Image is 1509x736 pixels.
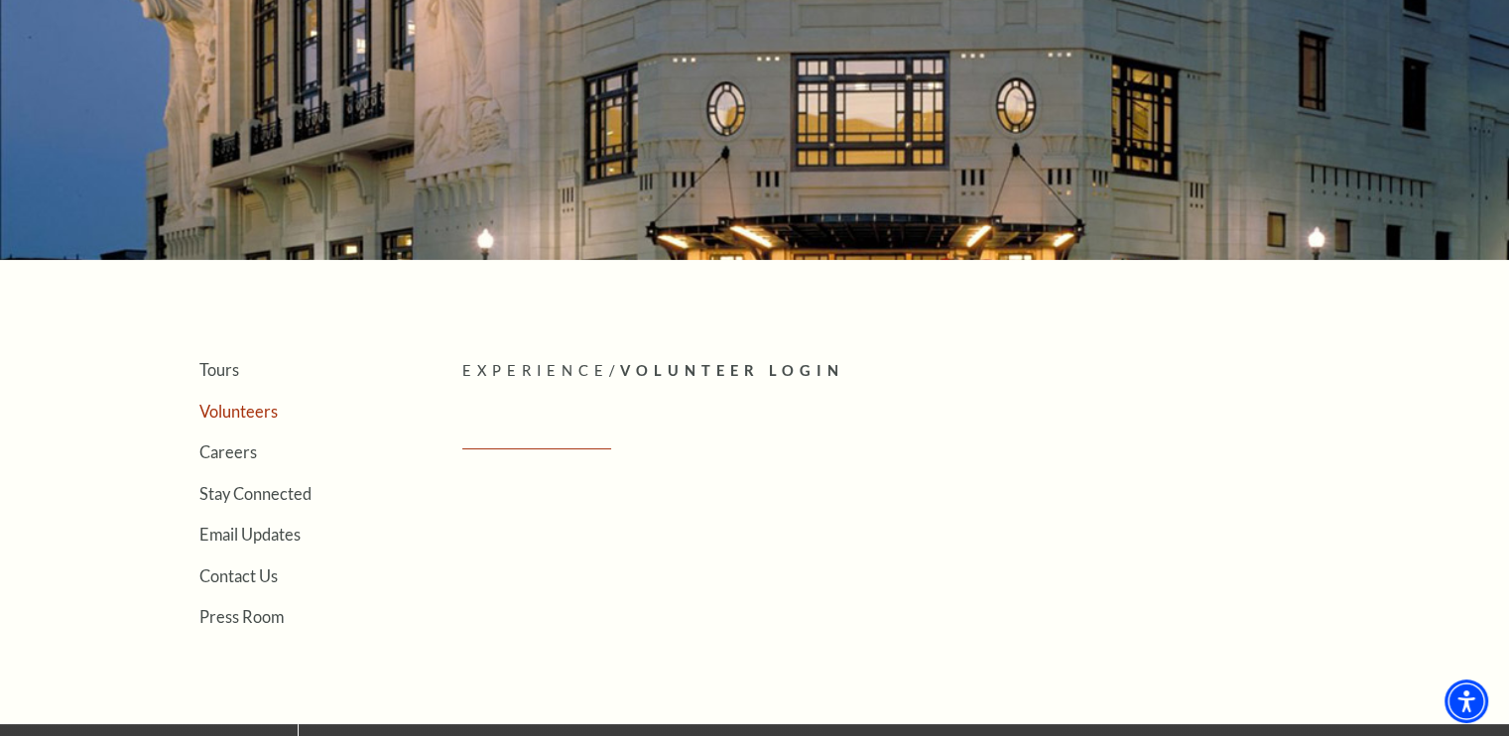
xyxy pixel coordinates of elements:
span: Volunteer Login [619,362,843,379]
a: Stay Connected [199,484,312,503]
a: Careers [199,442,257,461]
a: Contact Us [199,566,278,585]
div: Accessibility Menu [1445,679,1488,723]
p: / [462,359,1370,384]
a: Volunteers [199,402,278,421]
span: Experience [462,362,609,379]
a: Email Updates [199,525,301,544]
a: Tours [199,360,239,379]
a: Press Room [199,607,284,626]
